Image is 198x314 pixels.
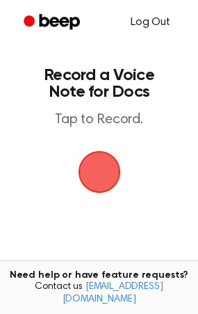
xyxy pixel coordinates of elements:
a: [EMAIL_ADDRESS][DOMAIN_NAME] [63,282,163,304]
button: Beep Logo [79,151,120,193]
span: Contact us [8,281,190,306]
h1: Record a Voice Note for Docs [25,67,173,100]
p: Tap to Record. [25,111,173,129]
a: Log Out [117,6,184,39]
a: Beep [14,9,92,36]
